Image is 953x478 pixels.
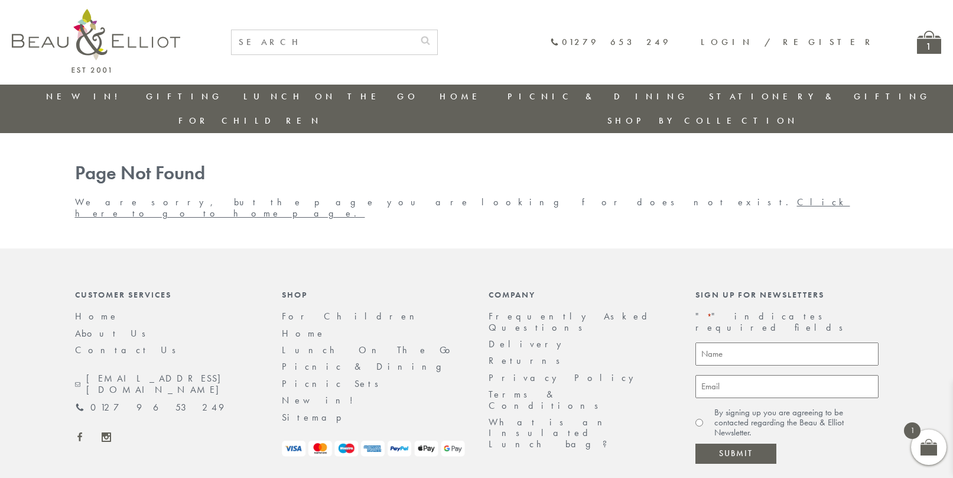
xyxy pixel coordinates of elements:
span: 1 [904,422,921,439]
a: Picnic & Dining [508,91,688,102]
a: New in! [282,394,362,406]
a: Home [440,91,487,102]
a: For Children [178,115,322,127]
a: For Children [282,310,424,322]
a: 1 [917,31,941,54]
h1: Page Not Found [75,163,879,185]
a: Terms & Conditions [489,388,606,411]
a: [EMAIL_ADDRESS][DOMAIN_NAME] [75,373,258,395]
input: Email [695,375,879,398]
a: Login / Register [701,36,876,48]
input: Submit [695,444,776,464]
a: Contact Us [75,344,184,356]
a: New in! [46,91,125,102]
a: Gifting [146,91,223,102]
a: 01279 653 249 [550,37,671,47]
div: Shop [282,290,465,299]
a: Privacy Policy [489,372,640,384]
img: logo [12,9,180,73]
a: Delivery [489,338,568,350]
a: About Us [75,327,154,340]
p: " " indicates required fields [695,311,879,333]
div: We are sorry, but the page you are looking for does not exist. [63,163,890,219]
a: What is an Insulated Lunch bag? [489,416,617,450]
a: Stationery & Gifting [709,91,931,102]
label: By signing up you are agreeing to be contacted regarding the Beau & Elliot Newsletter. [714,408,879,438]
img: payment-logos.png [282,441,465,457]
input: SEARCH [232,30,414,54]
a: Picnic Sets [282,377,386,390]
a: 01279 653 249 [75,402,224,413]
a: Sitemap [282,411,357,424]
a: Frequently Asked Questions [489,310,655,333]
div: Company [489,290,672,299]
a: Home [75,310,119,322]
a: Lunch On The Go [243,91,418,102]
a: Click here to go to home page. [75,196,850,219]
a: Returns [489,354,568,367]
a: Home [282,327,326,340]
input: Name [695,343,879,366]
div: Customer Services [75,290,258,299]
a: Shop by collection [607,115,798,127]
a: Picnic & Dining [282,360,453,373]
div: Sign up for newsletters [695,290,879,299]
a: Lunch On The Go [282,344,457,356]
